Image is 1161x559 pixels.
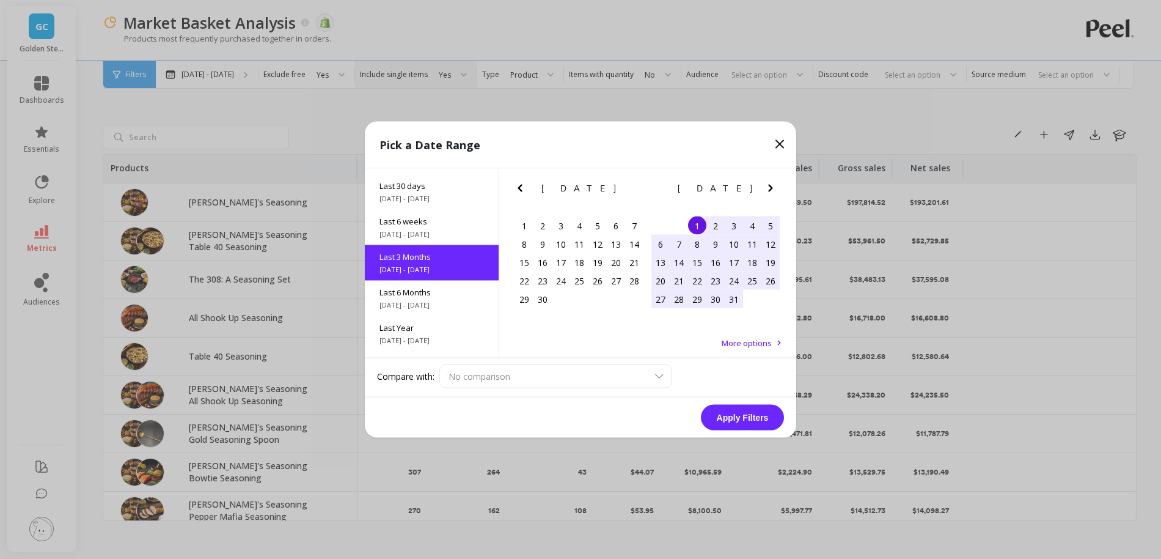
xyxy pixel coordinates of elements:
div: Choose Sunday, June 22nd, 2025 [515,272,533,290]
span: Last Year [379,322,484,333]
div: Choose Tuesday, July 1st, 2025 [688,217,706,235]
div: Choose Friday, June 13th, 2025 [607,235,625,253]
label: Compare with: [377,370,434,382]
div: Choose Saturday, June 21st, 2025 [625,253,643,272]
div: Choose Monday, June 30th, 2025 [533,290,552,308]
div: Choose Saturday, July 5th, 2025 [761,217,780,235]
div: Choose Thursday, June 5th, 2025 [588,217,607,235]
div: Choose Thursday, June 19th, 2025 [588,253,607,272]
div: Choose Sunday, July 20th, 2025 [651,272,670,290]
div: Choose Thursday, July 17th, 2025 [725,253,743,272]
button: Next Month [627,181,646,201]
span: [DATE] [541,183,618,193]
div: Choose Thursday, July 24th, 2025 [725,272,743,290]
div: Choose Monday, June 23rd, 2025 [533,272,552,290]
div: Choose Saturday, June 7th, 2025 [625,217,643,235]
div: Choose Wednesday, July 16th, 2025 [706,253,725,272]
div: Choose Wednesday, June 11th, 2025 [570,235,588,253]
div: Choose Wednesday, July 2nd, 2025 [706,217,725,235]
div: Choose Sunday, June 8th, 2025 [515,235,533,253]
div: Choose Friday, June 27th, 2025 [607,272,625,290]
span: Last 6 weeks [379,216,484,227]
span: More options [722,338,772,349]
div: Choose Friday, June 20th, 2025 [607,253,625,272]
div: Choose Monday, July 7th, 2025 [670,235,688,253]
div: Choose Saturday, June 14th, 2025 [625,235,643,253]
button: Previous Month [649,181,668,201]
span: Last 3 Months [379,251,484,262]
div: Choose Wednesday, July 9th, 2025 [706,235,725,253]
div: Choose Monday, June 16th, 2025 [533,253,552,272]
div: Choose Monday, July 28th, 2025 [670,290,688,308]
div: Choose Friday, July 11th, 2025 [743,235,761,253]
span: Last 30 days [379,180,484,191]
span: [DATE] - [DATE] [379,336,484,346]
button: Apply Filters [701,405,784,431]
div: Choose Friday, July 25th, 2025 [743,272,761,290]
div: Choose Thursday, July 31st, 2025 [725,290,743,308]
div: Choose Friday, July 18th, 2025 [743,253,761,272]
div: Choose Sunday, June 1st, 2025 [515,217,533,235]
div: Choose Wednesday, June 18th, 2025 [570,253,588,272]
button: Next Month [763,181,783,201]
div: Choose Sunday, July 6th, 2025 [651,235,670,253]
div: Choose Monday, July 21st, 2025 [670,272,688,290]
div: Choose Friday, July 4th, 2025 [743,217,761,235]
button: Previous Month [513,181,532,201]
div: Choose Sunday, July 13th, 2025 [651,253,670,272]
div: Choose Thursday, June 26th, 2025 [588,272,607,290]
div: Choose Tuesday, June 10th, 2025 [552,235,570,253]
div: Choose Saturday, July 12th, 2025 [761,235,780,253]
span: [DATE] [678,183,754,193]
div: Choose Tuesday, June 24th, 2025 [552,272,570,290]
div: Choose Saturday, June 28th, 2025 [625,272,643,290]
div: Choose Thursday, June 12th, 2025 [588,235,607,253]
div: Choose Tuesday, July 15th, 2025 [688,253,706,272]
div: month 2025-06 [515,217,643,308]
div: Choose Tuesday, July 29th, 2025 [688,290,706,308]
div: Choose Sunday, June 29th, 2025 [515,290,533,308]
span: [DATE] - [DATE] [379,265,484,275]
div: Choose Tuesday, June 3rd, 2025 [552,217,570,235]
span: Last 6 Months [379,287,484,298]
span: [DATE] - [DATE] [379,229,484,239]
div: Choose Wednesday, July 30th, 2025 [706,290,725,308]
div: Choose Friday, June 6th, 2025 [607,217,625,235]
div: Choose Wednesday, June 4th, 2025 [570,217,588,235]
div: Choose Sunday, June 15th, 2025 [515,253,533,272]
div: Choose Saturday, July 26th, 2025 [761,272,780,290]
div: Choose Monday, June 2nd, 2025 [533,217,552,235]
p: Pick a Date Range [379,136,480,154]
div: Choose Tuesday, July 8th, 2025 [688,235,706,253]
div: Choose Thursday, July 3rd, 2025 [725,217,743,235]
div: Choose Tuesday, July 22nd, 2025 [688,272,706,290]
div: Choose Monday, June 9th, 2025 [533,235,552,253]
div: month 2025-07 [651,217,780,308]
div: Choose Wednesday, July 23rd, 2025 [706,272,725,290]
div: Choose Monday, July 14th, 2025 [670,253,688,272]
div: Choose Sunday, July 27th, 2025 [651,290,670,308]
div: Choose Wednesday, June 25th, 2025 [570,272,588,290]
div: Choose Saturday, July 19th, 2025 [761,253,780,272]
span: [DATE] - [DATE] [379,300,484,310]
span: [DATE] - [DATE] [379,194,484,204]
div: Choose Tuesday, June 17th, 2025 [552,253,570,272]
div: Choose Thursday, July 10th, 2025 [725,235,743,253]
